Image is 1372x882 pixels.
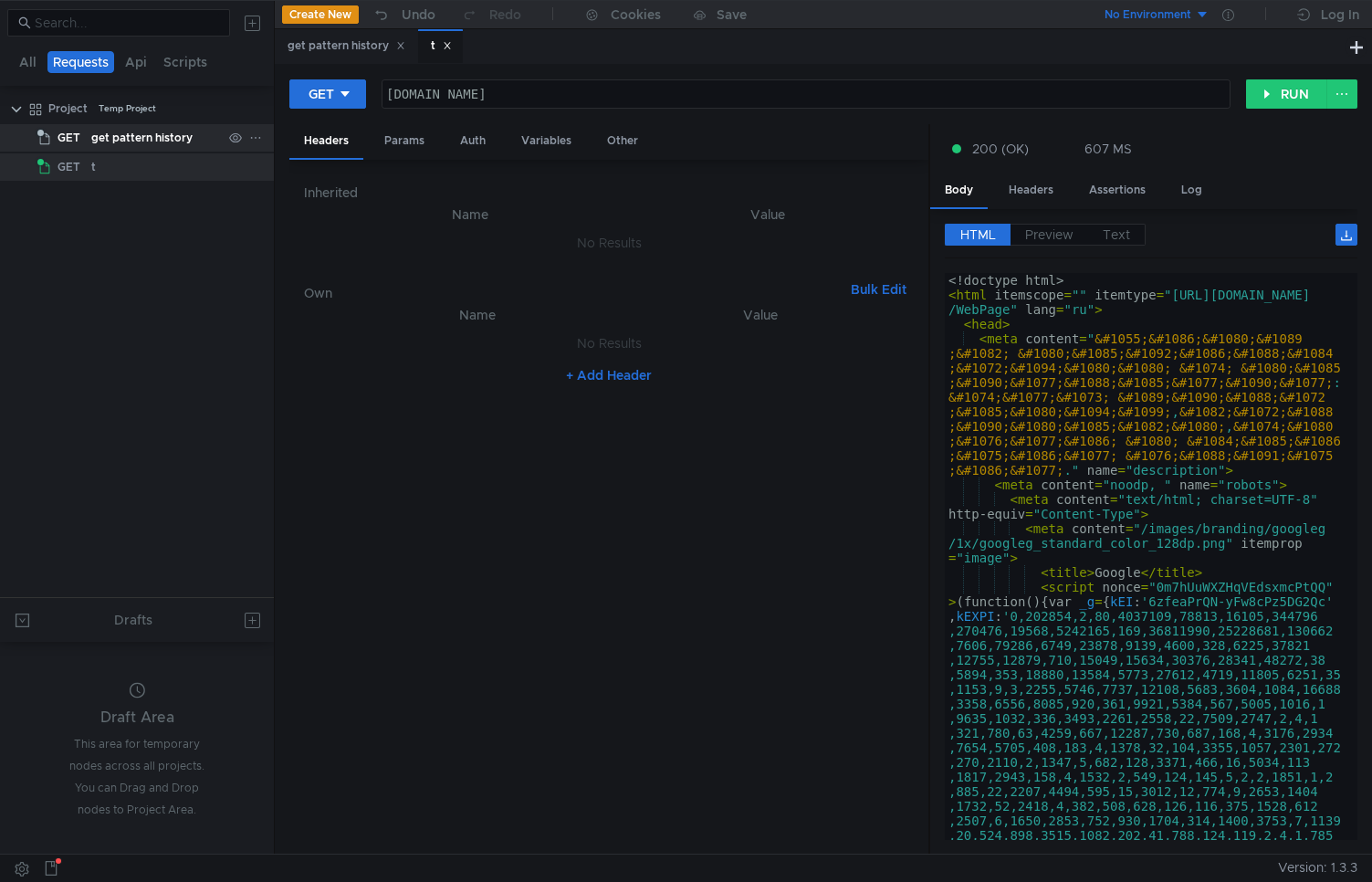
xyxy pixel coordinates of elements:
[489,4,521,26] div: Redo
[333,304,621,326] th: Name
[1084,141,1132,157] div: 607 MS
[592,124,653,158] div: Other
[1103,226,1130,243] span: Text
[91,153,96,181] div: t
[58,153,80,181] span: GET
[972,139,1029,159] span: 200 (OK)
[304,282,843,304] h6: Own
[288,37,405,56] div: get pattern history
[114,609,152,631] div: Drafts
[930,173,988,209] div: Body
[99,95,156,122] div: Temp Project
[48,95,88,122] div: Project
[577,235,642,251] nz-embed-empty: No Results
[91,124,193,152] div: get pattern history
[622,204,914,226] th: Value
[289,124,363,160] div: Headers
[1278,855,1357,881] span: Version: 1.3.3
[289,79,366,109] button: GET
[960,226,996,243] span: HTML
[559,364,659,386] button: + Add Header
[47,51,114,73] button: Requests
[370,124,439,158] div: Params
[359,1,448,28] button: Undo
[319,204,622,226] th: Name
[304,182,914,204] h6: Inherited
[1105,6,1191,24] div: No Environment
[1074,173,1160,207] div: Assertions
[507,124,586,158] div: Variables
[120,51,152,73] button: Api
[282,5,359,24] button: Create New
[158,51,213,73] button: Scripts
[1246,79,1327,109] button: RUN
[1167,173,1217,207] div: Log
[14,51,42,73] button: All
[402,4,435,26] div: Undo
[577,335,642,352] nz-embed-empty: No Results
[309,84,334,104] div: GET
[1025,226,1074,243] span: Preview
[445,124,500,158] div: Auth
[622,304,899,326] th: Value
[1321,4,1359,26] div: Log In
[431,37,452,56] div: t
[843,278,914,300] button: Bulk Edit
[994,173,1068,207] div: Headers
[35,13,219,33] input: Search...
[611,4,661,26] div: Cookies
[717,8,747,21] div: Save
[58,124,80,152] span: GET
[448,1,534,28] button: Redo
